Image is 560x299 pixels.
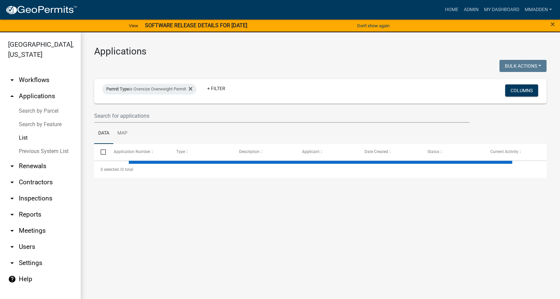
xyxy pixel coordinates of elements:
div: 0 total [94,161,547,178]
strong: SOFTWARE RELEASE DETAILS FOR [DATE] [145,22,247,29]
span: Status [427,149,439,154]
button: Don't show again [354,20,392,31]
a: Map [113,123,132,144]
span: Application Number [114,149,150,154]
i: help [8,275,16,283]
i: arrow_drop_down [8,162,16,170]
datatable-header-cell: Applicant [295,144,358,160]
datatable-header-cell: Type [170,144,233,160]
span: Date Created [365,149,388,154]
a: mmadden [522,3,555,16]
span: Type [176,149,185,154]
input: Search for applications [94,109,470,123]
button: Columns [505,84,538,97]
i: arrow_drop_down [8,259,16,267]
datatable-header-cell: Current Activity [484,144,547,160]
h3: Applications [94,46,547,57]
datatable-header-cell: Date Created [358,144,421,160]
a: + Filter [202,82,231,95]
span: Current Activity [490,149,518,154]
datatable-header-cell: Description [233,144,296,160]
a: View [126,20,141,31]
datatable-header-cell: Status [421,144,484,160]
span: Applicant [302,149,320,154]
datatable-header-cell: Application Number [107,144,170,160]
i: arrow_drop_up [8,92,16,100]
i: arrow_drop_down [8,227,16,235]
a: Admin [461,3,481,16]
i: arrow_drop_down [8,76,16,84]
span: 0 selected / [101,167,121,172]
i: arrow_drop_down [8,194,16,202]
a: My Dashboard [481,3,522,16]
a: Home [442,3,461,16]
span: Permit Type [106,86,129,91]
span: Description [239,149,260,154]
a: Data [94,123,113,144]
span: × [551,20,555,29]
datatable-header-cell: Select [94,144,107,160]
button: Bulk Actions [499,60,547,72]
i: arrow_drop_down [8,211,16,219]
i: arrow_drop_down [8,178,16,186]
div: is Oversize Overweight Permit [102,84,196,95]
button: Close [551,20,555,28]
i: arrow_drop_down [8,243,16,251]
